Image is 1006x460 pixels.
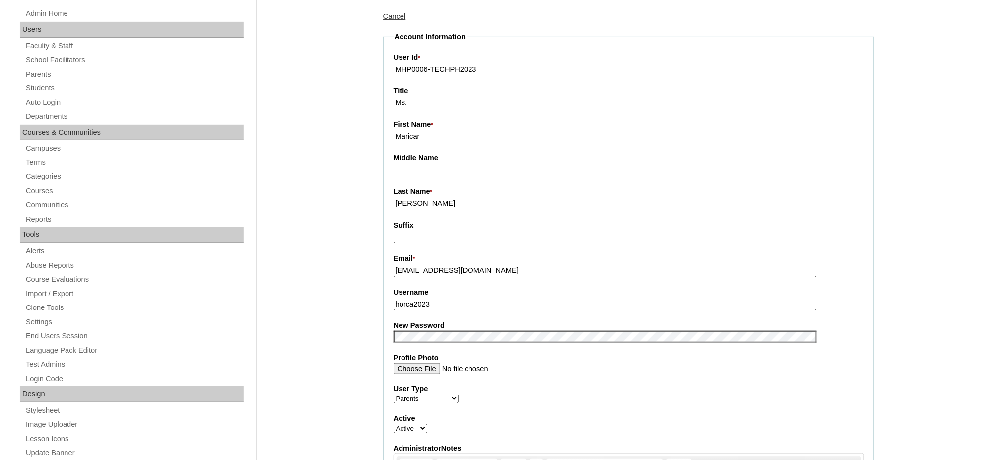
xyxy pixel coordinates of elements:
div: Tools [20,227,244,243]
label: Suffix [394,220,864,230]
a: Test Admins [25,358,244,371]
a: Categories [25,170,244,183]
label: User Type [394,384,864,394]
label: Active [394,413,864,424]
a: Parents [25,68,244,80]
a: End Users Session [25,330,244,342]
a: Terms [25,156,244,169]
a: Reports [25,213,244,226]
a: Courses [25,185,244,197]
a: Faculty & Staff [25,40,244,52]
label: AdministratorNotes [394,443,864,454]
a: Update Banner [25,447,244,459]
a: Departments [25,110,244,123]
a: Students [25,82,244,94]
a: School Facilitators [25,54,244,66]
a: Communities [25,199,244,211]
label: Username [394,287,864,298]
a: Alerts [25,245,244,257]
a: Clone Tools [25,302,244,314]
a: Campuses [25,142,244,154]
label: Title [394,86,864,96]
a: Course Evaluations [25,273,244,286]
a: Lesson Icons [25,433,244,445]
label: New Password [394,320,864,331]
a: Language Pack Editor [25,344,244,357]
a: Login Code [25,373,244,385]
legend: Account Information [394,32,467,42]
div: Users [20,22,244,38]
a: Abuse Reports [25,259,244,272]
div: Courses & Communities [20,125,244,141]
div: Design [20,386,244,402]
a: Image Uploader [25,418,244,431]
a: Stylesheet [25,404,244,417]
a: Cancel [383,12,406,20]
label: Last Name [394,186,864,197]
a: Settings [25,316,244,328]
label: First Name [394,119,864,130]
a: Auto Login [25,96,244,109]
a: Admin Home [25,7,244,20]
label: Profile Photo [394,353,864,363]
label: Middle Name [394,153,864,163]
a: Import / Export [25,288,244,300]
label: Email [394,253,864,264]
label: User Id [394,52,864,63]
